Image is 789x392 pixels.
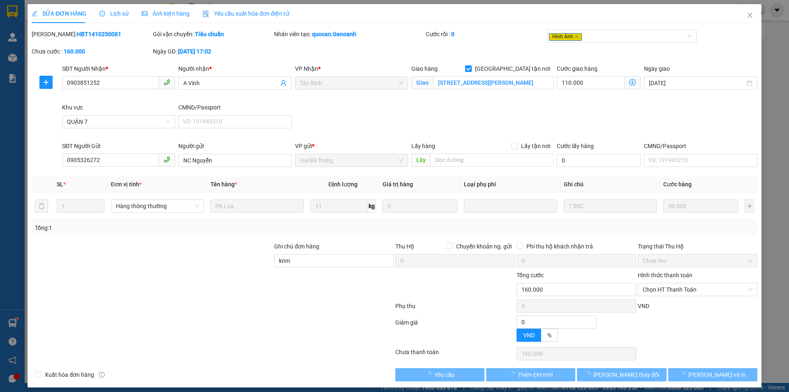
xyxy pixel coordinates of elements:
span: info-circle [99,372,105,378]
span: [GEOGRAPHIC_DATA] tận nơi [472,64,554,73]
input: Cước lấy hàng [557,154,641,167]
div: [PERSON_NAME]: [32,30,151,39]
b: Tiêu chuẩn [195,31,224,37]
button: [PERSON_NAME] thay đổi [577,368,666,381]
div: Cước rồi : [426,30,545,39]
span: Ảnh kiện hàng [142,10,189,17]
span: VND [638,303,649,309]
span: loading [425,371,434,377]
div: Khu vực [62,103,175,112]
span: Tân Bình [300,77,403,89]
span: Lịch sử [99,10,129,17]
input: Ngày giao [649,79,745,88]
b: quocan.tienoanh [312,31,356,37]
div: CMND/Passport [178,103,291,112]
span: phone [164,156,170,163]
span: Thêm ĐH mới [518,370,553,379]
span: Giao hàng [411,65,438,72]
span: Tổng cước [517,272,544,278]
img: icon [203,11,209,17]
div: Nhân viên tạo: [274,30,424,39]
label: Cước lấy hàng [557,143,594,149]
span: Lấy [411,153,430,167]
div: Trạng thái Thu Hộ [638,242,757,251]
span: Yêu cầu [434,370,454,379]
span: kg [368,199,376,213]
th: Loại phụ phí [461,176,560,193]
span: Lấy hàng [411,143,435,149]
span: Phí thu hộ khách nhận trả [523,242,596,251]
span: user-add [280,80,287,86]
span: close [574,35,579,39]
label: Hình thức thanh toán [638,272,692,278]
div: Gói vận chuyển: [153,30,272,39]
th: Ghi chú [561,176,660,193]
div: Phụ thu [394,302,516,316]
input: Ghi chú đơn hàng [274,254,394,267]
div: Tổng: 1 [35,223,305,232]
button: delete [35,199,48,213]
span: QUẬN 7 [67,116,170,128]
input: Giao tận nơi [433,76,554,89]
label: Ngày giao [644,65,670,72]
span: Lấy tận nơi [518,141,554,151]
button: plus [745,199,754,213]
button: plus [39,76,53,89]
input: 0 [383,199,457,213]
span: Cước hàng [663,181,692,188]
span: phone [164,79,170,86]
span: loading [509,371,518,377]
span: SL [57,181,63,188]
b: HBT1410250081 [77,31,121,37]
input: VD: Bàn, Ghế [210,199,303,213]
label: Ghi chú đơn hàng [274,243,319,250]
span: Định lượng [328,181,358,188]
input: Ghi Chú [564,199,657,213]
span: Chọn HT Thanh Toán [643,283,752,296]
span: close [747,12,753,19]
button: Thêm ĐH mới [486,368,575,381]
button: Close [738,4,761,27]
span: loading [679,371,688,377]
label: Cước giao hàng [557,65,598,72]
span: Tên hàng [210,181,237,188]
span: [PERSON_NAME] và In [688,370,746,379]
div: VP gửi [295,141,408,151]
div: CMND/Passport [644,141,757,151]
input: Dọc đường [430,153,554,167]
span: clock-circle [99,11,105,16]
div: SĐT Người Gửi [62,141,175,151]
button: Yêu cầu [395,368,484,381]
span: Chưa thu [643,255,752,267]
span: % [547,332,551,339]
span: plus [40,79,52,86]
input: 0 [663,199,738,213]
span: picture [142,11,148,16]
b: 160.000 [64,48,85,55]
b: [DATE] 17:02 [178,48,211,55]
span: dollar-circle [629,79,636,86]
button: [PERSON_NAME] và In [668,368,757,381]
span: SỬA ĐƠN HÀNG [32,10,86,17]
span: Hình Ảnh [549,33,582,41]
span: Hai Bà Trưng [300,154,403,167]
span: Thu Hộ [395,243,414,250]
div: Chưa thanh toán [394,348,516,362]
span: Đơn vị tính [111,181,142,188]
b: 0 [451,31,454,37]
span: VP Nhận [295,65,318,72]
div: Người nhận [178,64,291,73]
span: VND [523,332,535,339]
div: SĐT Người Nhận [62,64,175,73]
span: Giao [411,76,433,89]
span: Yêu cầu xuất hóa đơn điện tử [203,10,289,17]
div: Giảm giá [394,318,516,346]
div: Người gửi [178,141,291,151]
span: [PERSON_NAME] thay đổi [593,370,659,379]
input: Cước giao hàng [557,76,625,89]
span: Giá trị hàng [383,181,413,188]
div: Ngày GD: [153,47,272,56]
span: Hàng thông thường [116,200,199,212]
span: loading [584,371,593,377]
span: edit [32,11,37,16]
